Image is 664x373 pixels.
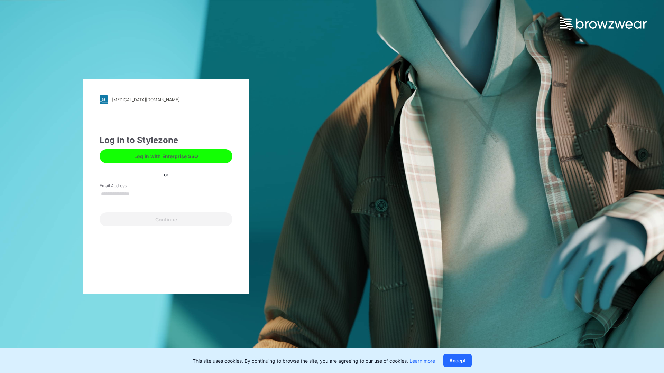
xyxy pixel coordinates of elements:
[100,134,232,146] div: Log in to Stylezone
[560,17,647,30] img: browzwear-logo.e42bd6dac1945053ebaf764b6aa21510.svg
[112,97,179,102] div: [MEDICAL_DATA][DOMAIN_NAME]
[100,149,232,163] button: Log in with Enterprise SSO
[100,183,148,189] label: Email Address
[409,358,435,364] a: Learn more
[193,357,435,364] p: This site uses cookies. By continuing to browse the site, you are agreeing to our use of cookies.
[100,95,232,104] a: [MEDICAL_DATA][DOMAIN_NAME]
[443,354,472,367] button: Accept
[158,171,174,178] div: or
[100,95,108,104] img: stylezone-logo.562084cfcfab977791bfbf7441f1a819.svg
